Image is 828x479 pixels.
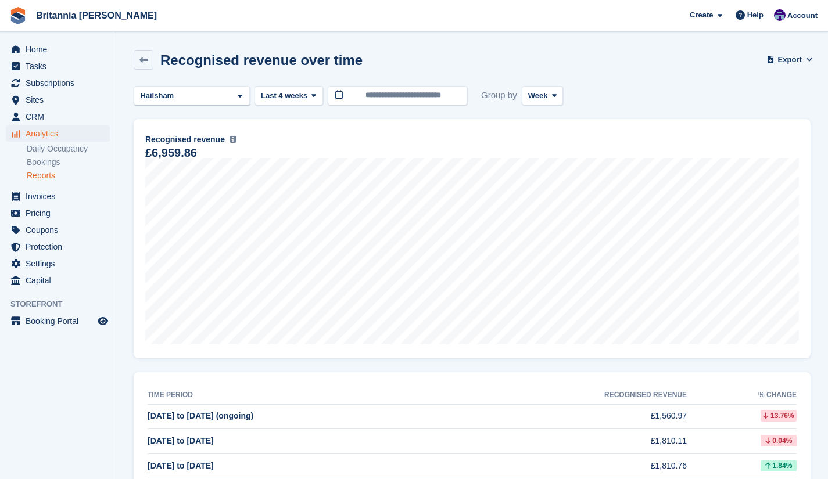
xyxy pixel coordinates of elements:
img: icon-info-grey-7440780725fd019a000dd9b08b2336e03edf1995a4989e88bcd33f0948082b44.svg [230,136,236,143]
button: Export [769,50,811,69]
span: Pricing [26,205,95,221]
th: Time period [148,386,451,405]
span: Export [778,54,802,66]
span: Booking Portal [26,313,95,329]
a: menu [6,222,110,238]
div: 0.04% [761,435,797,446]
span: [DATE] to [DATE] [148,436,214,445]
a: Preview store [96,314,110,328]
a: menu [6,109,110,125]
div: Hailsham [138,90,178,102]
span: Invoices [26,188,95,204]
img: stora-icon-8386f47178a22dfd0bd8f6a31ec36ba5ce8667c1dd55bd0f319d3a0aa187defe.svg [9,7,27,24]
td: £1,810.76 [451,453,687,478]
a: menu [6,313,110,329]
div: 13.76% [761,410,797,422]
span: Subscriptions [26,75,95,91]
a: menu [6,125,110,142]
a: menu [6,205,110,221]
button: Week [522,86,563,105]
a: menu [6,41,110,57]
span: [DATE] to [DATE] [148,461,214,470]
span: Storefront [10,298,116,310]
span: Sites [26,92,95,108]
span: Create [690,9,713,21]
span: Last 4 weeks [261,90,307,102]
a: menu [6,188,110,204]
span: Tasks [26,58,95,74]
th: Recognised revenue [451,386,687,405]
td: £1,810.11 [451,429,687,454]
span: Coupons [26,222,95,238]
a: Bookings [27,157,110,168]
span: Settings [26,255,95,272]
button: Last 4 weeks [255,86,323,105]
a: menu [6,58,110,74]
span: Week [528,90,548,102]
a: Britannia [PERSON_NAME] [31,6,162,25]
span: CRM [26,109,95,125]
a: menu [6,239,110,255]
a: menu [6,75,110,91]
h2: Recognised revenue over time [160,52,363,68]
span: Group by [481,86,517,105]
span: Capital [26,272,95,289]
div: £6,959.86 [145,148,197,158]
img: Cameron Ballard [774,9,786,21]
span: Protection [26,239,95,255]
a: Daily Occupancy [27,143,110,154]
span: Account [787,10,818,21]
div: 1.84% [761,460,797,471]
a: menu [6,255,110,272]
span: Recognised revenue [145,134,225,146]
span: Analytics [26,125,95,142]
th: % change [687,386,797,405]
a: Reports [27,170,110,181]
a: menu [6,92,110,108]
td: £1,560.97 [451,404,687,429]
a: menu [6,272,110,289]
span: [DATE] to [DATE] (ongoing) [148,411,253,420]
span: Home [26,41,95,57]
span: Help [747,9,764,21]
